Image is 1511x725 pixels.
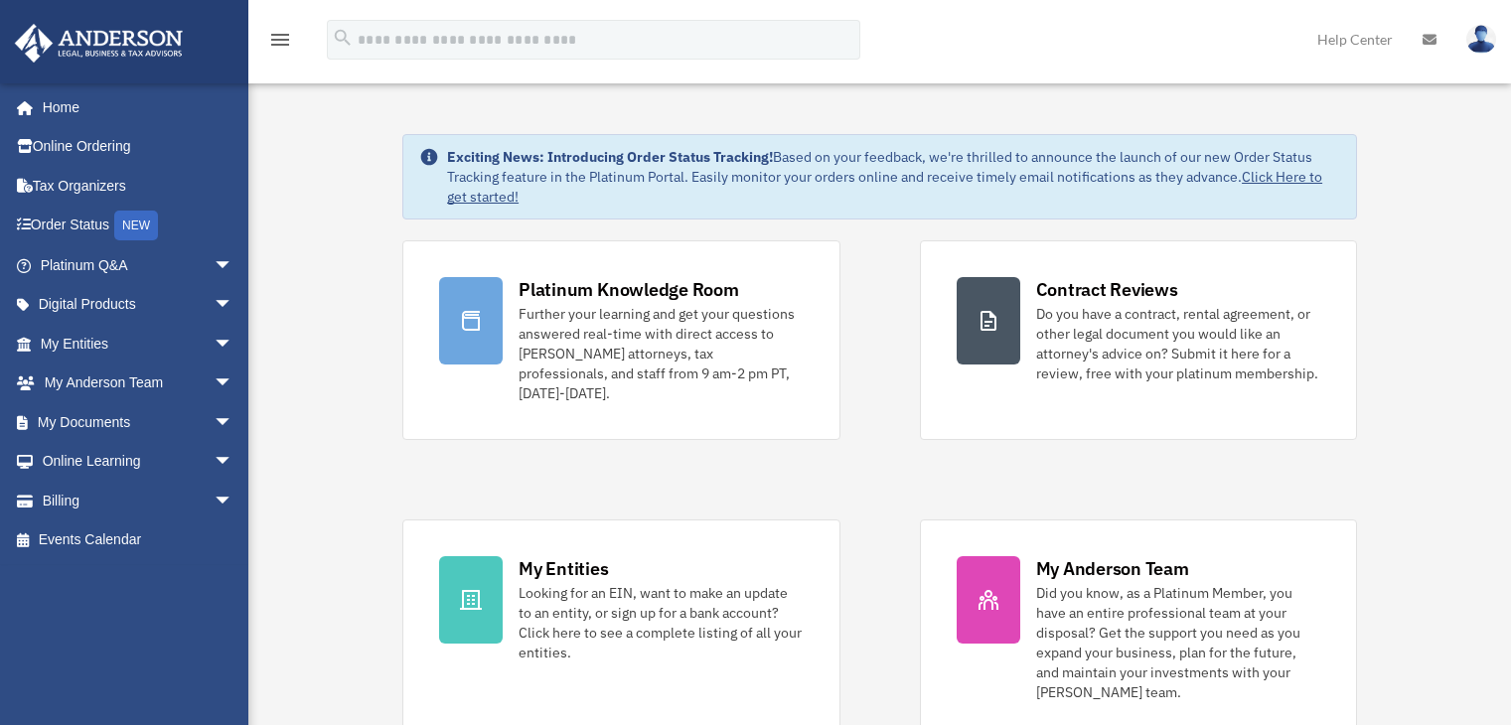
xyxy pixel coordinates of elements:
i: search [332,27,354,49]
a: Tax Organizers [14,166,263,206]
a: My Entitiesarrow_drop_down [14,324,263,363]
a: Home [14,87,253,127]
div: Platinum Knowledge Room [519,277,739,302]
div: NEW [114,211,158,240]
a: Contract Reviews Do you have a contract, rental agreement, or other legal document you would like... [920,240,1357,440]
div: My Entities [519,556,608,581]
div: Further your learning and get your questions answered real-time with direct access to [PERSON_NAM... [519,304,803,403]
span: arrow_drop_down [214,245,253,286]
a: Platinum Knowledge Room Further your learning and get your questions answered real-time with dire... [402,240,839,440]
div: Do you have a contract, rental agreement, or other legal document you would like an attorney's ad... [1036,304,1320,383]
span: arrow_drop_down [214,285,253,326]
div: Contract Reviews [1036,277,1178,302]
div: Did you know, as a Platinum Member, you have an entire professional team at your disposal? Get th... [1036,583,1320,702]
span: arrow_drop_down [214,402,253,443]
a: Online Ordering [14,127,263,167]
a: Online Learningarrow_drop_down [14,442,263,482]
div: Based on your feedback, we're thrilled to announce the launch of our new Order Status Tracking fe... [447,147,1340,207]
img: User Pic [1466,25,1496,54]
span: arrow_drop_down [214,324,253,364]
a: Click Here to get started! [447,168,1322,206]
a: My Documentsarrow_drop_down [14,402,263,442]
div: Looking for an EIN, want to make an update to an entity, or sign up for a bank account? Click her... [519,583,803,662]
a: Billingarrow_drop_down [14,481,263,520]
span: arrow_drop_down [214,363,253,404]
strong: Exciting News: Introducing Order Status Tracking! [447,148,773,166]
a: Platinum Q&Aarrow_drop_down [14,245,263,285]
i: menu [268,28,292,52]
a: Order StatusNEW [14,206,263,246]
a: My Anderson Teamarrow_drop_down [14,363,263,403]
img: Anderson Advisors Platinum Portal [9,24,189,63]
a: Events Calendar [14,520,263,560]
span: arrow_drop_down [214,481,253,521]
a: Digital Productsarrow_drop_down [14,285,263,325]
div: My Anderson Team [1036,556,1189,581]
span: arrow_drop_down [214,442,253,483]
a: menu [268,35,292,52]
